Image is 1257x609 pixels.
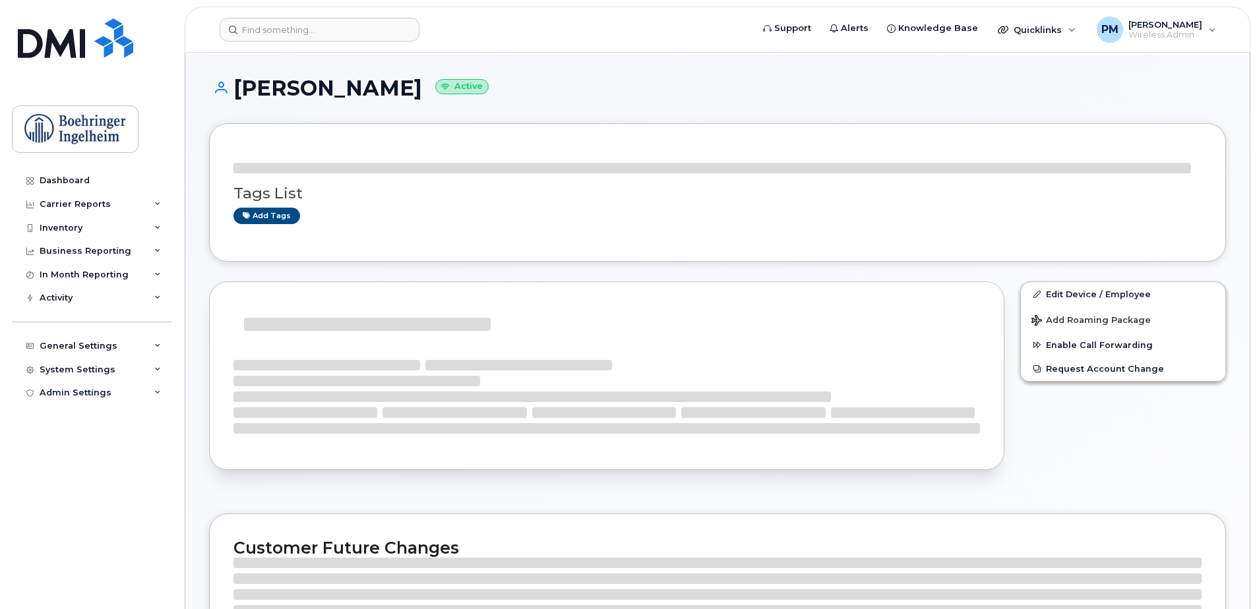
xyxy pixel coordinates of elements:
span: Enable Call Forwarding [1046,340,1153,350]
a: Edit Device / Employee [1021,282,1225,306]
span: Add Roaming Package [1031,315,1151,328]
button: Request Account Change [1021,357,1225,380]
h2: Customer Future Changes [233,538,1202,558]
h3: Tags List [233,185,1202,202]
button: Enable Call Forwarding [1021,333,1225,357]
h1: [PERSON_NAME] [209,76,1226,100]
small: Active [435,79,489,94]
a: Add tags [233,208,300,224]
button: Add Roaming Package [1021,306,1225,333]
